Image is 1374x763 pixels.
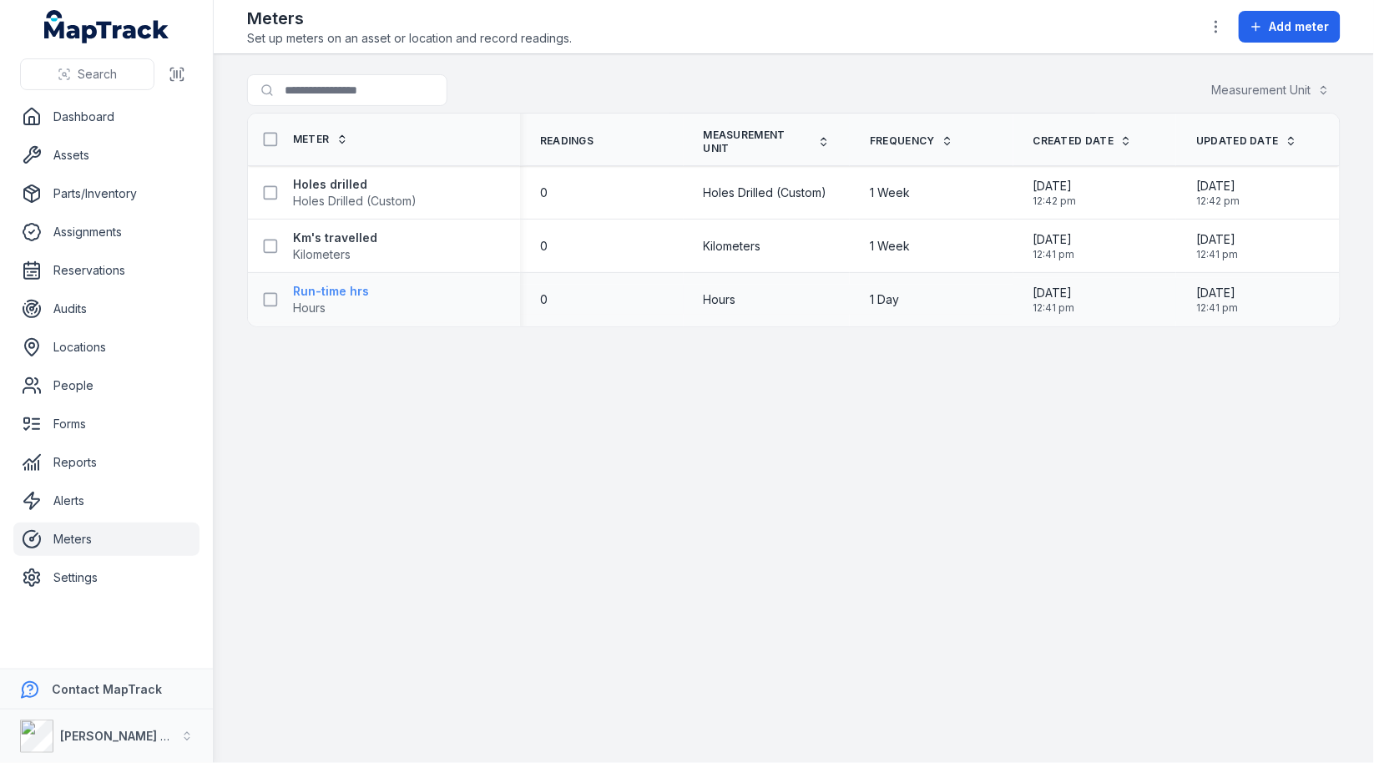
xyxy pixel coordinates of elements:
[293,230,377,263] a: Km's travelledKilometers
[1196,134,1297,148] a: Updated Date
[704,129,831,155] a: Measurement Unit
[78,66,117,83] span: Search
[1033,178,1077,208] time: 06/10/2025, 12:42:01 pm
[1196,195,1240,208] span: 12:42 pm
[13,139,200,172] a: Assets
[13,254,200,287] a: Reservations
[1270,18,1330,35] span: Add meter
[1033,285,1075,301] span: [DATE]
[60,729,197,743] strong: [PERSON_NAME] Group
[293,301,326,315] span: Hours
[293,176,417,193] strong: Holes drilled
[13,100,200,134] a: Dashboard
[13,523,200,556] a: Meters
[13,177,200,210] a: Parts/Inventory
[704,238,761,255] span: Kilometers
[1033,231,1075,248] span: [DATE]
[293,176,417,210] a: Holes drilledHoles Drilled (Custom)
[247,30,572,47] span: Set up meters on an asset or location and record readings.
[293,230,377,246] strong: Km's travelled
[1033,301,1075,315] span: 12:41 pm
[540,291,548,308] span: 0
[1033,231,1075,261] time: 06/10/2025, 12:41:34 pm
[540,238,548,255] span: 0
[52,682,162,696] strong: Contact MapTrack
[247,7,572,30] h2: Meters
[1196,285,1238,315] time: 06/10/2025, 12:41:09 pm
[870,291,899,308] span: 1 Day
[1196,248,1238,261] span: 12:41 pm
[870,184,910,201] span: 1 Week
[540,134,594,148] span: Readings
[1196,285,1238,301] span: [DATE]
[44,10,169,43] a: MapTrack
[1196,231,1238,248] span: [DATE]
[293,133,330,146] span: Meter
[704,184,827,201] span: Holes Drilled (Custom)
[13,215,200,249] a: Assignments
[870,134,953,148] a: Frequency
[704,291,736,308] span: Hours
[1201,74,1341,106] button: Measurement Unit
[13,561,200,594] a: Settings
[20,58,154,90] button: Search
[13,369,200,402] a: People
[13,446,200,479] a: Reports
[293,194,417,208] span: Holes Drilled (Custom)
[13,484,200,518] a: Alerts
[1196,134,1279,148] span: Updated Date
[13,407,200,441] a: Forms
[870,134,935,148] span: Frequency
[1033,178,1077,195] span: [DATE]
[293,283,369,300] strong: Run-time hrs
[1196,178,1240,195] span: [DATE]
[1033,134,1114,148] span: Created Date
[293,133,348,146] a: Meter
[13,331,200,364] a: Locations
[293,247,351,261] span: Kilometers
[704,129,812,155] span: Measurement Unit
[1033,195,1077,208] span: 12:42 pm
[13,292,200,326] a: Audits
[1196,301,1238,315] span: 12:41 pm
[1196,231,1238,261] time: 06/10/2025, 12:41:34 pm
[870,238,910,255] span: 1 Week
[1033,134,1133,148] a: Created Date
[1196,178,1240,208] time: 06/10/2025, 12:42:01 pm
[1033,285,1075,315] time: 06/10/2025, 12:41:09 pm
[540,184,548,201] span: 0
[293,283,369,316] a: Run-time hrsHours
[1239,11,1341,43] button: Add meter
[1033,248,1075,261] span: 12:41 pm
